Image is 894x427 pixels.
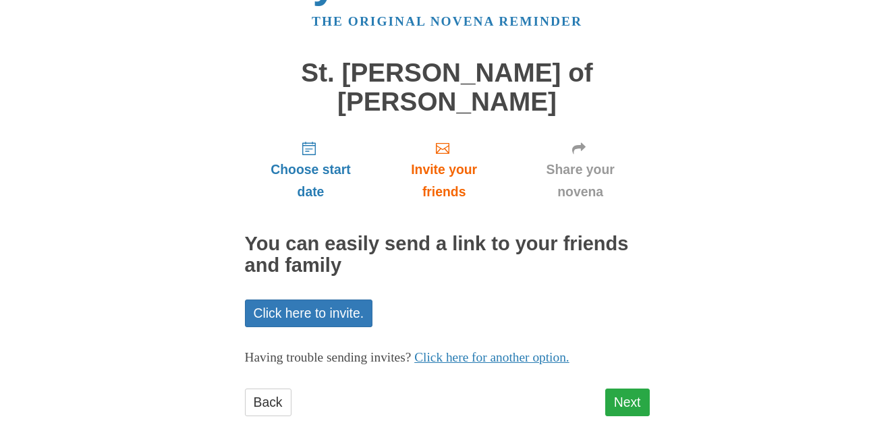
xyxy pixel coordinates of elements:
h2: You can easily send a link to your friends and family [245,233,650,277]
span: Invite your friends [390,159,497,203]
h1: St. [PERSON_NAME] of [PERSON_NAME] [245,59,650,116]
span: Share your novena [525,159,636,203]
span: Having trouble sending invites? [245,350,412,364]
a: Share your novena [511,130,650,210]
a: Back [245,389,291,416]
a: Click here to invite. [245,300,373,327]
a: The original novena reminder [312,14,582,28]
a: Invite your friends [376,130,511,210]
a: Click here for another option. [414,350,569,364]
a: Next [605,389,650,416]
span: Choose start date [258,159,364,203]
a: Choose start date [245,130,377,210]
